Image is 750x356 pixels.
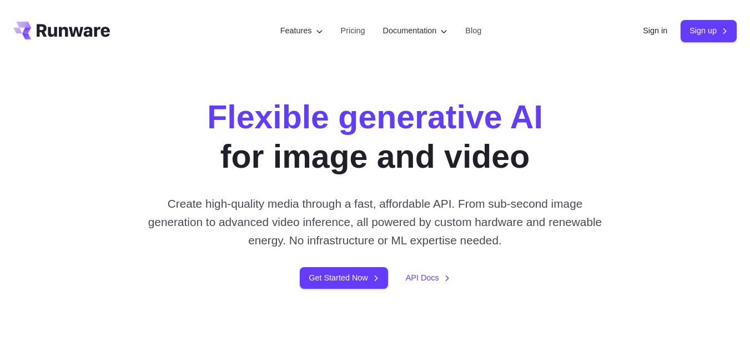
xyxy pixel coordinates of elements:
strong: Flexible generative AI [207,99,543,136]
a: Sign in [643,24,667,37]
a: API Docs [406,272,450,284]
label: Features [280,24,323,37]
label: Documentation [383,24,448,37]
p: Create high-quality media through a fast, affordable API. From sub-second image generation to adv... [144,194,607,250]
a: Get Started Now [300,267,387,289]
a: Sign up [681,20,737,42]
h1: for image and video [207,98,543,177]
a: Pricing [341,24,365,37]
a: Go to / [13,22,110,39]
a: Blog [465,24,481,37]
